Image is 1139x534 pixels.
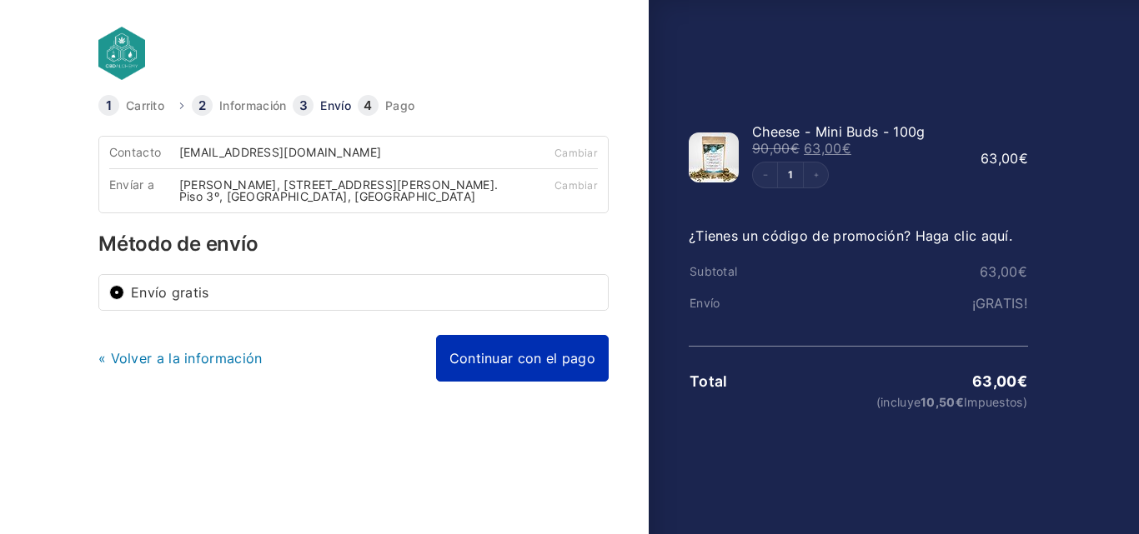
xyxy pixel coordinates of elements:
button: Increment [803,162,828,187]
bdi: 90,00 [752,140,800,157]
a: Cambiar [554,179,598,192]
th: Subtotal [689,265,802,278]
button: Decrement [753,162,778,187]
div: [PERSON_NAME], [STREET_ADDRESS][PERSON_NAME]. Piso 3º, [GEOGRAPHIC_DATA], [GEOGRAPHIC_DATA] [179,179,517,202]
div: Contacto [109,147,179,158]
a: Edit [778,170,803,180]
div: [EMAIL_ADDRESS][DOMAIN_NAME] [179,147,393,158]
td: ¡GRATIS! [802,296,1028,311]
span: € [1018,263,1027,280]
a: ¿Tienes un código de promoción? Haga clic aquí. [689,227,1012,244]
bdi: 63,00 [972,372,1027,390]
label: Envío gratis [131,286,598,299]
bdi: 63,00 [804,140,851,157]
bdi: 63,00 [981,150,1028,167]
span: € [842,140,851,157]
h3: Método de envío [98,234,609,254]
span: € [1019,150,1028,167]
a: Información [219,100,286,112]
th: Envío [689,297,802,310]
span: € [790,140,800,157]
a: Continuar con el pago [436,335,609,382]
a: Envío [320,100,351,112]
div: Envíar a [109,179,179,202]
a: Carrito [126,100,164,112]
span: 10,50 [921,395,964,409]
a: « Volver a la información [98,350,263,367]
span: € [956,395,964,409]
span: € [1017,372,1027,390]
a: Cambiar [554,147,598,159]
span: Cheese - Mini Buds - 100g [752,123,926,140]
th: Total [689,373,802,390]
bdi: 63,00 [980,263,1027,280]
a: Pago [385,100,414,112]
small: (incluye Impuestos) [803,397,1027,408]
